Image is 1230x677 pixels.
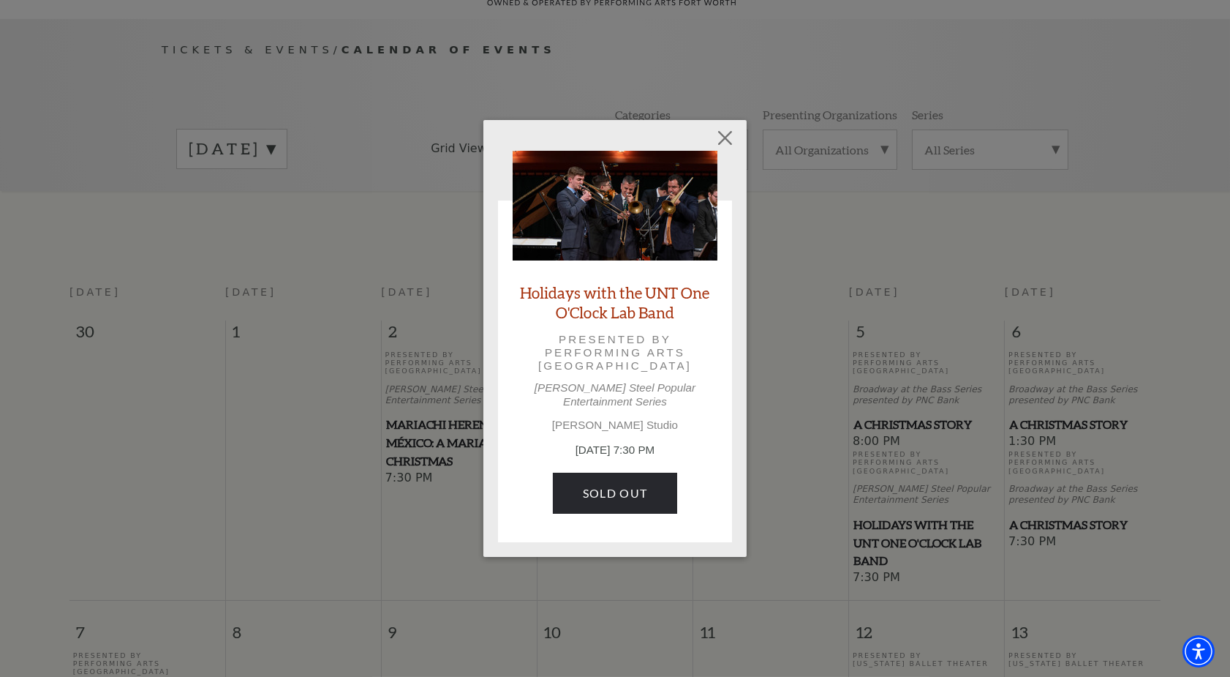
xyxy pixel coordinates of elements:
[513,151,717,261] img: Holidays with the UNT One O'Clock Lab Band
[712,124,739,152] button: Close
[513,381,717,408] p: [PERSON_NAME] Steel Popular Entertainment Series
[513,283,717,322] a: Holidays with the UNT One O'Clock Lab Band
[513,419,717,432] p: [PERSON_NAME] Studio
[513,442,717,459] p: [DATE] 7:30 PM
[553,473,677,514] a: SOLD OUT
[533,333,697,373] p: Presented by Performing Arts [GEOGRAPHIC_DATA]
[1182,635,1215,667] div: Accessibility Menu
